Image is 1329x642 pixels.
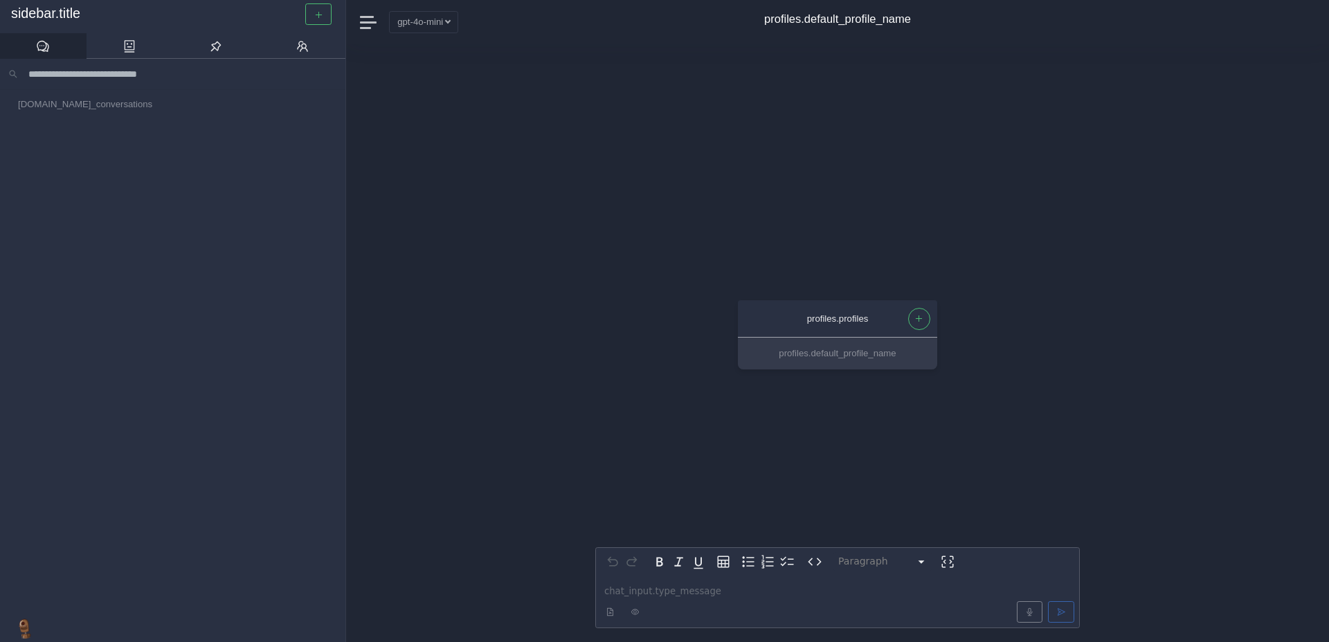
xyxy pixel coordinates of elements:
[758,552,777,571] button: Numbered list
[389,11,458,33] button: gpt-4o-mini
[739,552,797,571] div: toggle group
[11,6,334,22] a: sidebar.title
[777,552,797,571] button: Check list
[650,552,669,571] button: Bold
[833,552,932,571] button: Block type
[752,311,923,326] div: profiles.profiles
[23,64,337,84] input: Search conversations
[669,552,689,571] button: Italic
[689,552,708,571] button: Underline
[738,338,937,369] button: profiles.default_profile_name
[596,576,1079,627] div: editable markdown
[739,552,758,571] button: Bulleted list
[764,12,911,26] h4: profiles.default_profile_name
[805,552,824,571] button: Inline code format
